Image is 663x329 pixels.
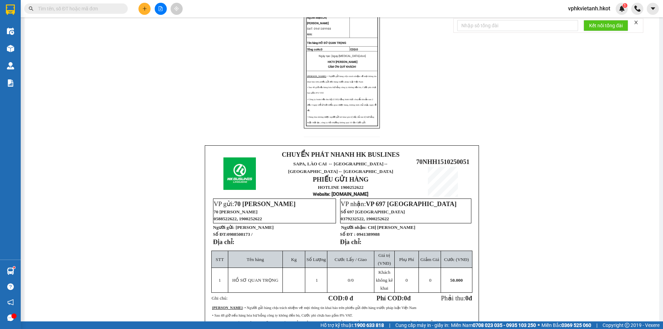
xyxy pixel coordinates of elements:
[236,225,273,230] span: [PERSON_NAME]
[142,6,147,11] span: plus
[313,191,368,197] strong: : [DOMAIN_NAME]
[13,267,15,269] sup: 1
[76,42,129,49] span: 70NHH1510250051
[7,299,14,306] span: notification
[291,257,297,262] span: Kg
[7,283,14,290] span: question-circle
[247,257,264,262] span: Tên hàng
[307,116,374,124] span: • Hàng hóa không được người gửi kê khai giá trị đầy đủ mà bị hư hỏng hoặc thất lạc, công ty bồi t...
[469,294,472,302] span: đ
[366,200,457,207] span: VP 697 [GEOGRAPHIC_DATA]
[650,6,656,12] span: caret-down
[313,176,369,183] strong: PHIẾU GỬI HÀNG
[212,321,439,325] span: • Công ty hoàn tiền thu hộ (COD) bằng hình thức chuyển khoản sau 2 đến 3 ngày kể từ thời điểm gia...
[232,278,279,283] span: HỒ SƠ QUAN TRỌNG
[348,278,354,283] span: /0
[7,268,14,275] img: warehouse-icon
[307,41,346,45] strong: Tên hàng:
[318,185,363,190] strong: HOTLINE 1900252622
[307,86,376,94] span: • Sau 48 giờ nếu hàng hóa hư hỏng công ty không đền bù, Cước phí chưa bao gồm 8% VAT.
[213,238,234,245] strong: Địa chỉ:
[451,321,536,329] span: Miền Nam
[214,209,258,214] span: 70 [PERSON_NAME]
[348,278,350,283] span: 0
[416,158,469,165] span: 70NHH1510250051
[596,321,597,329] span: |
[7,62,14,69] img: warehouse-icon
[634,20,638,25] span: close
[589,22,623,29] span: Kết nối tổng đài
[4,27,15,59] img: logo
[634,6,641,12] img: phone-icon
[584,20,628,31] button: Kết nối tổng đài
[341,225,367,230] strong: Người nhận:
[340,232,356,237] strong: Số ĐT :
[350,48,358,51] span: COD:
[328,65,356,68] span: CẢM ƠN QUÝ KHÁCH!
[288,161,393,174] span: SAPA, LÀO CAI ↔ [GEOGRAPHIC_DATA]
[378,253,391,266] span: Giá trị (VNĐ)
[328,294,353,302] strong: COD:
[335,257,367,262] span: Cước Lấy / Giao
[212,296,228,301] span: Ghi chú:
[307,16,329,25] span: CHỊ [PERSON_NAME]
[376,294,411,302] strong: Phí COD: đ
[473,322,536,328] strong: 0708 023 035 - 0935 103 250
[38,5,119,12] input: Tìm tên, số ĐT hoặc mã đơn
[158,6,163,11] span: file-add
[227,232,252,237] span: 0988508173 /
[288,161,393,174] span: ↔ [GEOGRAPHIC_DATA]
[328,60,357,64] span: HK70 [PERSON_NAME]
[340,238,362,245] strong: Địa chỉ:
[444,257,469,262] span: Cước (VNĐ)
[356,48,358,51] span: 0
[405,278,408,283] span: 0
[341,200,457,207] span: VP nhận:
[307,75,376,83] span: : • Người gửi hàng chịu trách nhiệm về mọi thông tin khai báo trên phiếu gửi đơn hàng trước pháp ...
[368,225,415,230] span: CHỊ [PERSON_NAME]
[6,4,15,15] img: logo-vxr
[307,98,376,112] span: • Công ty hoàn tiền thu hộ (COD) bằng hình thức chuyển khoản sau 2 đến 3 ngày kể từ thời điểm gia...
[457,20,578,31] input: Nhập số tổng đài
[563,4,616,13] span: vphkvietanh.hkot
[307,75,326,77] strong: [PERSON_NAME]
[216,257,224,262] span: STT
[441,294,472,302] span: Phải thu:
[155,3,167,15] button: file-add
[319,41,346,45] span: HỒ SƠ QUAN TRỌNG
[174,6,179,11] span: aim
[316,278,318,283] span: 1
[619,6,625,12] img: icon-new-feature
[234,200,296,207] span: 70 [PERSON_NAME]
[307,33,312,36] span: Đ/c:
[625,323,630,328] span: copyright
[429,278,432,283] span: 0
[212,313,353,317] span: • Sau 48 giờ nếu hàng hóa hư hỏng công ty không đền bù, Cước phí chưa bao gồm 8% VAT.
[320,321,384,329] span: Hỗ trợ kỹ thuật:
[212,306,416,310] span: : • Người gửi hàng chịu trách nhiệm về mọi thông tin khai báo trên phiếu gửi đơn hàng trước pháp ...
[7,315,14,321] span: message
[465,294,468,302] span: 0
[623,3,627,8] sup: 1
[138,3,151,15] button: plus
[420,257,439,262] span: Giảm Giá
[538,324,540,327] span: ⚪️
[389,321,390,329] span: |
[282,151,400,158] strong: CHUYỂN PHÁT NHANH HK BUSLINES
[345,294,353,302] span: 0 đ
[357,232,380,237] span: 0941389988
[338,169,393,174] span: ↔ [GEOGRAPHIC_DATA]
[307,27,331,30] span: SĐT: 0941389988
[21,40,73,51] span: ↔ [GEOGRAPHIC_DATA]
[313,192,329,197] span: Website
[561,322,591,328] strong: 0369 525 060
[307,16,322,19] span: Người nhận:
[341,209,405,214] span: Số 697 [GEOGRAPHIC_DATA]
[214,216,262,221] span: 0588522622, 1900252622
[376,270,393,291] span: Khách không kê khai
[7,28,14,35] img: warehouse-icon
[341,216,389,221] span: 0379232522, 1900252622
[213,232,252,237] strong: Số ĐT:
[219,278,221,283] span: 1
[223,157,256,190] img: logo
